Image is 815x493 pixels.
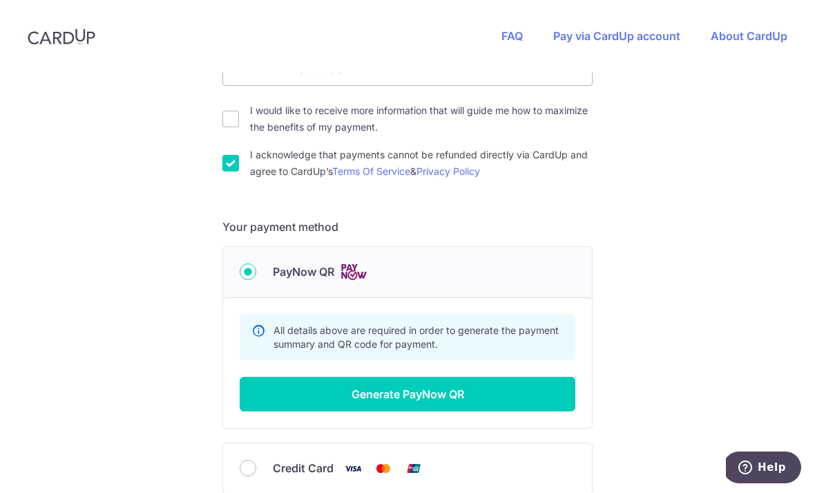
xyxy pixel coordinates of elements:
img: Cards logo [340,263,367,281]
iframe: Opens a widget where you can find more information [726,452,801,486]
img: CardUp [28,28,95,45]
img: Visa [339,460,367,477]
div: Credit Card Visa Mastercard Union Pay [240,460,575,477]
div: PayNow QR Cards logo [240,263,575,281]
img: Union Pay [400,460,428,477]
button: Generate PayNow QR [240,377,575,411]
a: FAQ [501,29,523,43]
a: Terms Of Service [332,165,410,177]
span: Credit Card [273,460,334,476]
a: Privacy Policy [416,165,480,177]
a: Pay via CardUp account [553,29,680,43]
label: I acknowledge that payments cannot be refunded directly via CardUp and agree to CardUp’s & [250,147,593,180]
h5: Your payment method [222,218,593,235]
label: I would like to receive more information that will guide me how to maximize the benefits of my pa... [250,102,593,136]
span: All details above are required in order to generate the payment summary and QR code for payment. [274,324,559,350]
span: PayNow QR [273,263,334,280]
a: About CardUp [711,29,787,43]
img: Mastercard [370,460,397,477]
